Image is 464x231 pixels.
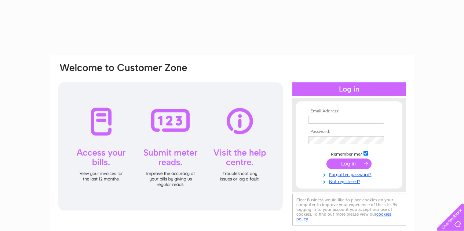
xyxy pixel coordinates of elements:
[307,129,392,134] th: Password:
[308,178,392,185] a: Not registered?
[326,159,372,169] input: Submit
[307,150,392,157] td: Remember me?
[296,212,391,221] a: cookies policy
[292,194,406,226] div: Clear Business would like to place cookies on your computer to improve your experience of the sit...
[308,171,392,178] a: Forgotten password?
[307,109,392,114] th: Email Address:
